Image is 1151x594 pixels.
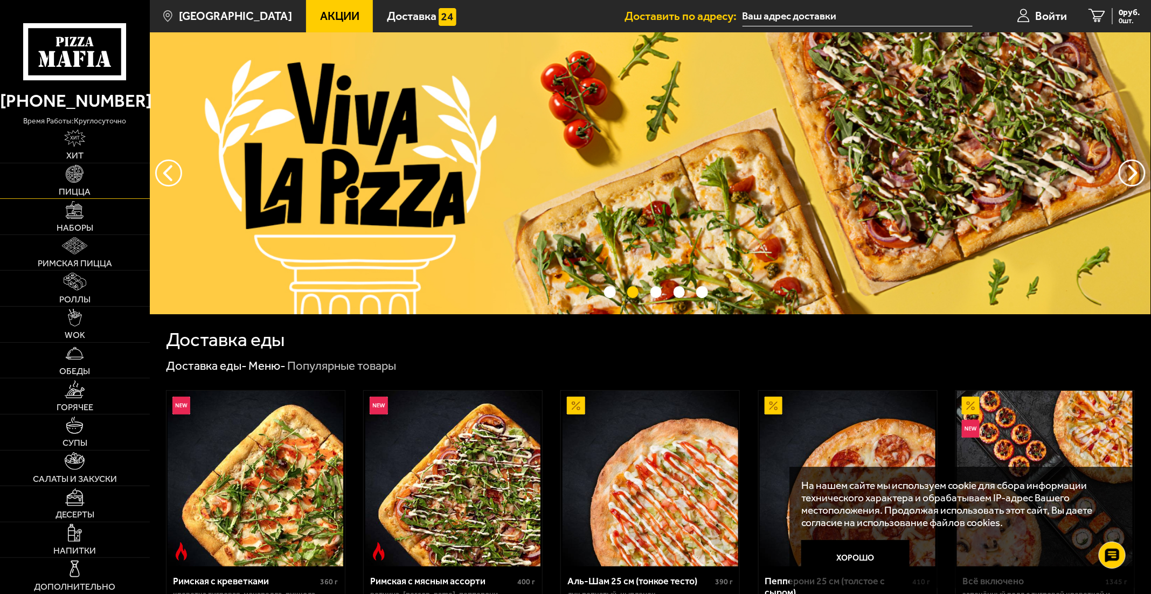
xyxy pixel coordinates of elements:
[715,577,733,586] span: 390 г
[59,188,91,197] span: Пицца
[172,542,190,560] img: Острое блюдо
[568,576,712,587] div: Аль-Шам 25 см (тонкое тесто)
[567,397,585,415] img: Акционный
[365,391,541,567] img: Римская с мясным ассорти
[173,576,317,587] div: Римская с креветками
[561,391,739,567] a: АкционныйАль-Шам 25 см (тонкое тесто)
[287,358,396,374] div: Популярные товары
[63,439,87,448] span: Супы
[518,577,536,586] span: 400 г
[1036,10,1067,22] span: Войти
[1119,17,1140,24] span: 0 шт.
[57,403,93,412] span: Горячее
[53,547,96,556] span: Напитки
[759,391,937,567] a: АкционныйПепперони 25 см (толстое с сыром)
[66,151,84,161] span: Хит
[34,583,115,592] span: Дополнительно
[801,540,909,576] button: Хорошо
[168,391,343,567] img: Римская с креветками
[604,286,615,298] button: точки переключения
[155,160,182,187] button: следующий
[674,286,685,298] button: точки переключения
[625,10,743,22] span: Доставить по адресу:
[962,420,980,438] img: Новинка
[38,259,112,268] span: Римская пицца
[166,330,285,350] h1: Доставка еды
[563,391,738,567] img: Аль-Шам 25 см (тонкое тесто)
[59,295,91,305] span: Роллы
[320,577,338,586] span: 360 г
[33,475,117,484] span: Салаты и закуски
[172,397,190,415] img: Новинка
[370,397,387,415] img: Новинка
[166,358,247,373] a: Доставка еды-
[1119,8,1140,17] span: 0 руб.
[627,286,639,298] button: точки переключения
[956,391,1134,567] a: АкционныйНовинкаВсё включено
[743,6,973,26] input: Ваш адрес доставки
[1119,160,1146,187] button: предыдущий
[650,286,662,298] button: точки переключения
[248,358,286,373] a: Меню-
[59,367,90,376] span: Обеды
[760,391,935,567] img: Пепперони 25 см (толстое с сыром)
[801,479,1116,529] p: На нашем сайте мы используем cookie для сбора информации технического характера и обрабатываем IP...
[370,576,515,587] div: Римская с мясным ассорти
[57,224,93,233] span: Наборы
[962,397,980,415] img: Акционный
[696,286,708,298] button: точки переключения
[957,391,1133,567] img: Всё включено
[765,397,782,415] img: Акционный
[439,8,456,26] img: 15daf4d41897b9f0e9f617042186c801.svg
[65,331,85,340] span: WOK
[167,391,345,567] a: НовинкаОстрое блюдоРимская с креветками
[364,391,542,567] a: НовинкаОстрое блюдоРимская с мясным ассорти
[179,10,293,22] span: [GEOGRAPHIC_DATA]
[370,542,387,560] img: Острое блюдо
[320,10,359,22] span: Акции
[56,510,94,520] span: Десерты
[387,10,436,22] span: Доставка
